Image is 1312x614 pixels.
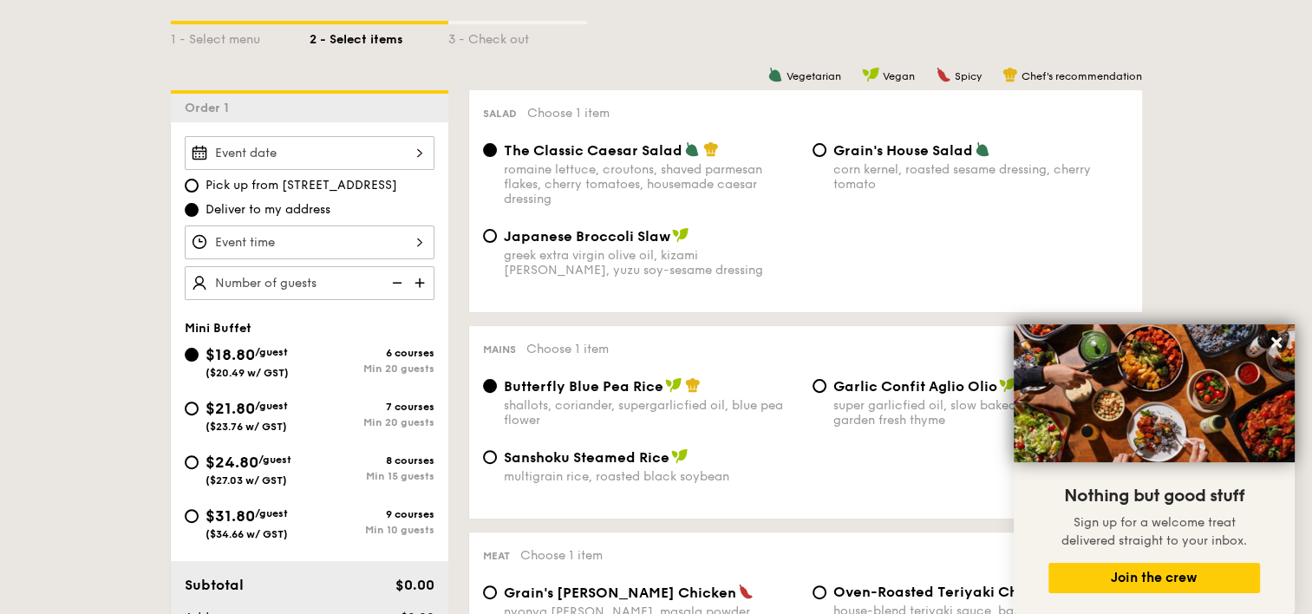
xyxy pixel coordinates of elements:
[936,67,951,82] img: icon-spicy.37a8142b.svg
[1002,67,1018,82] img: icon-chef-hat.a58ddaea.svg
[665,377,682,393] img: icon-vegan.f8ff3823.svg
[975,141,990,157] img: icon-vegetarian.fe4039eb.svg
[206,453,258,472] span: $24.80
[862,67,879,82] img: icon-vegan.f8ff3823.svg
[206,506,255,526] span: $31.80
[504,469,799,484] div: multigrain rice, roasted black soybean
[206,177,397,194] span: Pick up from [STREET_ADDRESS]
[206,474,287,487] span: ($27.03 w/ GST)
[255,400,288,412] span: /guest
[504,162,799,206] div: romaine lettuce, croutons, shaved parmesan flakes, cherry tomatoes, housemade caesar dressing
[833,142,973,159] span: Grain's House Salad
[310,416,434,428] div: Min 20 guests
[504,142,682,159] span: The Classic Caesar Salad
[1064,486,1244,506] span: Nothing but good stuff
[185,179,199,193] input: Pick up from [STREET_ADDRESS]
[185,577,244,593] span: Subtotal
[310,524,434,536] div: Min 10 guests
[504,398,799,428] div: shallots, coriander, supergarlicfied oil, blue pea flower
[310,454,434,467] div: 8 courses
[395,577,434,593] span: $0.00
[483,585,497,599] input: Grain's [PERSON_NAME] Chickennyonya [PERSON_NAME], masala powder, lemongrass
[504,228,670,245] span: Japanese Broccoli Slaw
[206,399,255,418] span: $21.80
[258,454,291,466] span: /guest
[185,402,199,415] input: $21.80/guest($23.76 w/ GST)7 coursesMin 20 guests
[206,201,330,219] span: Deliver to my address
[526,342,609,356] span: Choose 1 item
[813,585,826,599] input: Oven-Roasted Teriyaki Chickenhouse-blend teriyaki sauce, baby bok choy, king oyster and shiitake ...
[833,378,997,395] span: Garlic Confit Aglio Olio
[310,470,434,482] div: Min 15 guests
[703,141,719,157] img: icon-chef-hat.a58ddaea.svg
[483,450,497,464] input: Sanshoku Steamed Ricemultigrain rice, roasted black soybean
[527,106,610,121] span: Choose 1 item
[504,449,669,466] span: Sanshoku Steamed Rice
[955,70,982,82] span: Spicy
[310,347,434,359] div: 6 courses
[1263,329,1290,356] button: Close
[671,448,689,464] img: icon-vegan.f8ff3823.svg
[504,585,736,601] span: Grain's [PERSON_NAME] Chicken
[1061,515,1247,548] span: Sign up for a welcome treat delivered straight to your inbox.
[255,346,288,358] span: /guest
[483,143,497,157] input: The Classic Caesar Saladromaine lettuce, croutons, shaved parmesan flakes, cherry tomatoes, house...
[685,377,701,393] img: icon-chef-hat.a58ddaea.svg
[999,377,1016,393] img: icon-vegan.f8ff3823.svg
[1048,563,1260,593] button: Join the crew
[408,266,434,299] img: icon-add.58712e84.svg
[185,509,199,523] input: $31.80/guest($34.66 w/ GST)9 coursesMin 10 guests
[310,24,448,49] div: 2 - Select items
[255,507,288,519] span: /guest
[185,266,434,300] input: Number of guests
[206,367,289,379] span: ($20.49 w/ GST)
[185,101,236,115] span: Order 1
[813,143,826,157] input: Grain's House Saladcorn kernel, roasted sesame dressing, cherry tomato
[504,378,663,395] span: Butterfly Blue Pea Rice
[206,528,288,540] span: ($34.66 w/ GST)
[1022,70,1142,82] span: Chef's recommendation
[382,266,408,299] img: icon-reduce.1d2dbef1.svg
[185,225,434,259] input: Event time
[483,229,497,243] input: Japanese Broccoli Slawgreek extra virgin olive oil, kizami [PERSON_NAME], yuzu soy-sesame dressing
[185,136,434,170] input: Event date
[767,67,783,82] img: icon-vegetarian.fe4039eb.svg
[787,70,841,82] span: Vegetarian
[310,401,434,413] div: 7 courses
[883,70,915,82] span: Vegan
[448,24,587,49] div: 3 - Check out
[310,508,434,520] div: 9 courses
[738,584,754,599] img: icon-spicy.37a8142b.svg
[813,379,826,393] input: Garlic Confit Aglio Oliosuper garlicfied oil, slow baked cherry tomatoes, garden fresh thyme
[206,421,287,433] span: ($23.76 w/ GST)
[171,24,310,49] div: 1 - Select menu
[185,348,199,362] input: $18.80/guest($20.49 w/ GST)6 coursesMin 20 guests
[185,203,199,217] input: Deliver to my address
[206,345,255,364] span: $18.80
[185,455,199,469] input: $24.80/guest($27.03 w/ GST)8 coursesMin 15 guests
[310,363,434,375] div: Min 20 guests
[504,248,799,278] div: greek extra virgin olive oil, kizami [PERSON_NAME], yuzu soy-sesame dressing
[483,343,516,356] span: Mains
[483,379,497,393] input: Butterfly Blue Pea Riceshallots, coriander, supergarlicfied oil, blue pea flower
[672,227,689,243] img: icon-vegan.f8ff3823.svg
[684,141,700,157] img: icon-vegetarian.fe4039eb.svg
[483,108,517,120] span: Salad
[833,584,1056,600] span: Oven-Roasted Teriyaki Chicken
[833,398,1128,428] div: super garlicfied oil, slow baked cherry tomatoes, garden fresh thyme
[185,321,251,336] span: Mini Buffet
[1014,324,1295,462] img: DSC07876-Edit02-Large.jpeg
[520,548,603,563] span: Choose 1 item
[833,162,1128,192] div: corn kernel, roasted sesame dressing, cherry tomato
[483,550,510,562] span: Meat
